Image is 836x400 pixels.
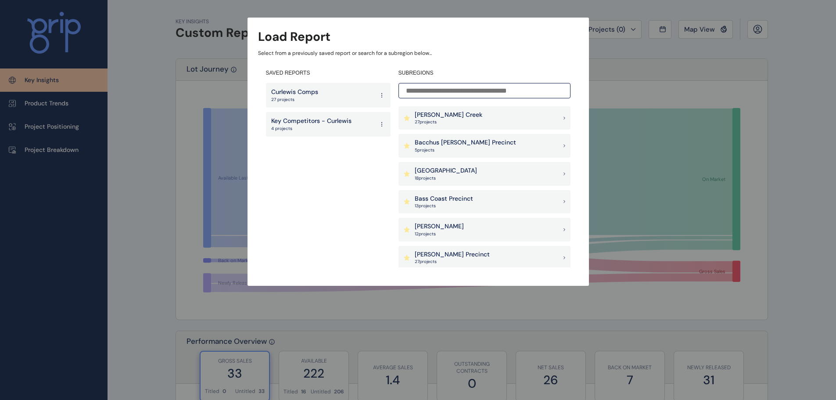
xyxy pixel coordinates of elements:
[415,195,473,203] p: Bass Coast Precinct
[415,203,473,209] p: 13 project s
[415,222,464,231] p: [PERSON_NAME]
[258,28,330,45] h3: Load Report
[415,166,477,175] p: [GEOGRAPHIC_DATA]
[415,175,477,181] p: 18 project s
[266,69,391,77] h4: SAVED REPORTS
[258,50,578,57] p: Select from a previously saved report or search for a subregion below...
[415,250,490,259] p: [PERSON_NAME] Precinct
[271,117,352,126] p: Key Competitors - Curlewis
[415,231,464,237] p: 12 project s
[415,138,516,147] p: Bacchus [PERSON_NAME] Precinct
[415,259,490,265] p: 27 project s
[271,126,352,132] p: 4 projects
[271,88,318,97] p: Curlewis Comps
[415,119,482,125] p: 27 project s
[271,97,318,103] p: 27 projects
[415,111,482,119] p: [PERSON_NAME] Creek
[398,69,570,77] h4: SUBREGIONS
[415,147,516,153] p: 5 project s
